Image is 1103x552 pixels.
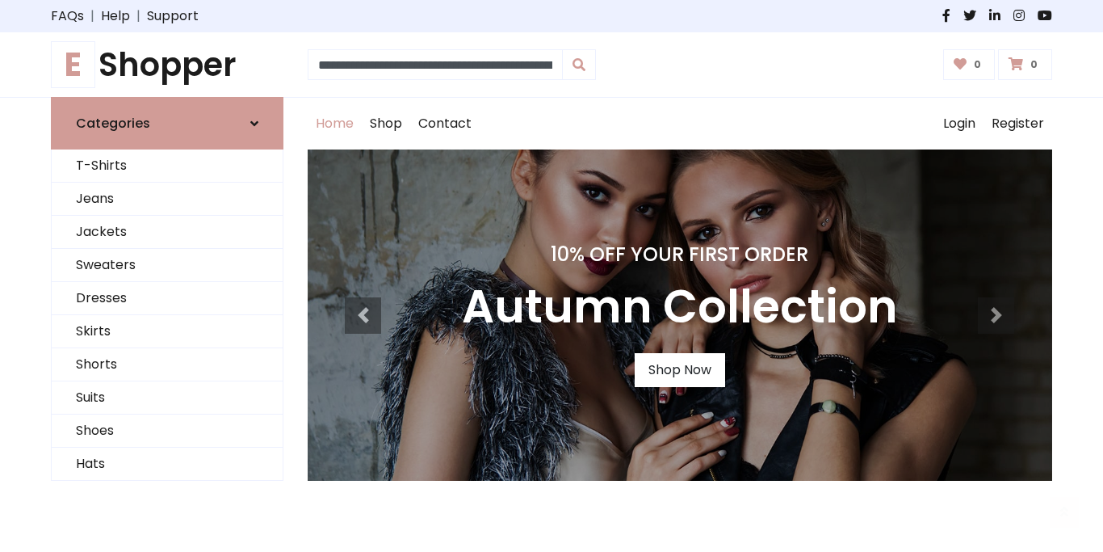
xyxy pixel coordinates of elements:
[51,41,95,88] span: E
[101,6,130,26] a: Help
[52,183,283,216] a: Jeans
[147,6,199,26] a: Support
[52,150,283,183] a: T-Shirts
[462,280,898,334] h3: Autumn Collection
[52,249,283,282] a: Sweaters
[51,45,283,84] h1: Shopper
[943,49,996,80] a: 0
[410,98,480,150] a: Contact
[308,98,362,150] a: Home
[462,243,898,267] h4: 10% Off Your First Order
[52,315,283,348] a: Skirts
[998,49,1052,80] a: 0
[51,97,283,150] a: Categories
[983,98,1052,150] a: Register
[970,57,985,72] span: 0
[635,353,725,387] a: Shop Now
[52,448,283,481] a: Hats
[51,45,283,84] a: EShopper
[52,381,283,415] a: Suits
[84,6,101,26] span: |
[52,282,283,315] a: Dresses
[362,98,410,150] a: Shop
[935,98,983,150] a: Login
[52,348,283,381] a: Shorts
[130,6,147,26] span: |
[52,415,283,448] a: Shoes
[51,6,84,26] a: FAQs
[52,216,283,249] a: Jackets
[1026,57,1042,72] span: 0
[76,116,150,131] h6: Categories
